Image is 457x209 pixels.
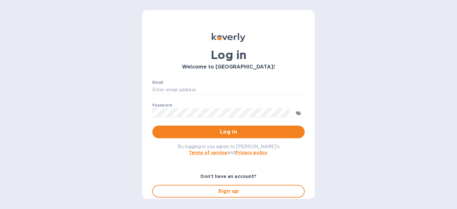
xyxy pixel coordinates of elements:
button: Sign up [152,185,305,198]
b: Don't have an account? [201,174,257,179]
a: Terms of service [189,150,227,155]
span: Sign up [158,187,299,195]
input: Enter email address [152,85,305,95]
span: Log in [157,128,300,136]
button: Log in [152,126,305,138]
label: Password [152,103,172,107]
img: Koverly [212,33,245,42]
button: toggle password visibility [292,106,305,119]
span: By logging in you agree to [PERSON_NAME]'s and . [178,144,280,155]
label: Email [152,81,163,84]
a: Privacy policy [235,150,267,155]
h1: Log in [152,48,305,62]
h3: Welcome to [GEOGRAPHIC_DATA]! [152,64,305,70]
